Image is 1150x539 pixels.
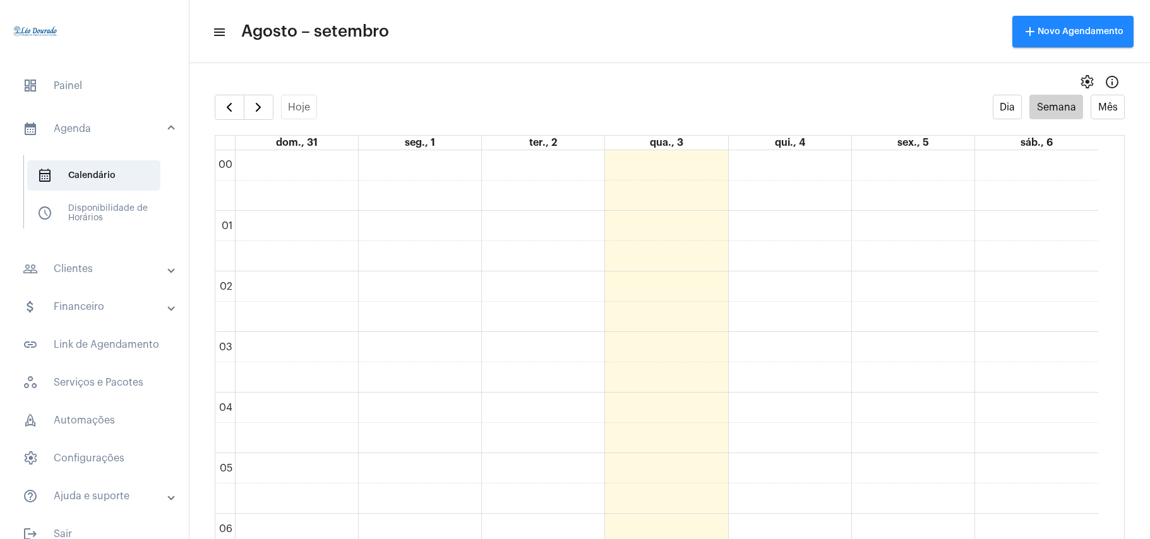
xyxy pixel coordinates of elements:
[23,375,38,390] span: sidenav icon
[23,299,169,314] mat-panel-title: Financeiro
[23,121,38,136] mat-icon: sidenav icon
[13,367,176,398] span: Serviços e Pacotes
[217,281,235,292] div: 02
[8,109,189,149] mat-expansion-panel-header: sidenav iconAgenda
[1079,74,1094,90] span: settings
[217,341,235,353] div: 03
[217,402,235,413] div: 04
[1022,27,1123,36] span: Novo Agendamento
[244,95,273,120] button: Próximo Semana
[23,489,38,504] mat-icon: sidenav icon
[23,121,169,136] mat-panel-title: Agenda
[13,329,176,360] span: Link de Agendamento
[10,6,61,57] img: 4c910ca3-f26c-c648-53c7-1a2041c6e520.jpg
[281,95,318,119] button: Hoje
[241,21,389,42] span: Agosto – setembro
[23,451,38,466] span: sidenav icon
[402,136,438,150] a: 1 de setembro de 2025
[1074,69,1099,95] button: settings
[273,136,320,150] a: 31 de agosto de 2025
[212,25,225,40] mat-icon: sidenav icon
[8,481,189,511] mat-expansion-panel-header: sidenav iconAjuda e suporte
[23,337,38,352] mat-icon: sidenav icon
[1022,24,1038,39] mat-icon: add
[13,443,176,473] span: Configurações
[13,405,176,435] span: Automações
[8,149,189,246] div: sidenav iconAgenda
[1029,95,1083,119] button: Semana
[23,261,169,276] mat-panel-title: Clientes
[8,292,189,322] mat-expansion-panel-header: sidenav iconFinanceiro
[772,136,808,150] a: 4 de setembro de 2025
[1018,136,1055,150] a: 6 de setembro de 2025
[23,489,169,504] mat-panel-title: Ajuda e suporte
[217,523,235,535] div: 06
[8,254,189,284] mat-expansion-panel-header: sidenav iconClientes
[1012,16,1134,47] button: Novo Agendamento
[527,136,560,150] a: 2 de setembro de 2025
[27,160,160,191] span: Calendário
[895,136,931,150] a: 5 de setembro de 2025
[647,136,686,150] a: 3 de setembro de 2025
[217,463,235,474] div: 05
[993,95,1022,119] button: Dia
[1091,95,1125,119] button: Mês
[1099,69,1125,95] button: Info
[23,299,38,314] mat-icon: sidenav icon
[23,261,38,276] mat-icon: sidenav icon
[1105,74,1120,90] mat-icon: Info
[37,168,52,183] span: sidenav icon
[27,198,160,228] span: Disponibilidade de Horários
[23,78,38,93] span: sidenav icon
[215,95,244,120] button: Semana Anterior
[23,413,38,428] span: sidenav icon
[13,71,176,101] span: Painel
[216,159,235,170] div: 00
[37,206,52,221] span: sidenav icon
[219,220,235,232] div: 01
